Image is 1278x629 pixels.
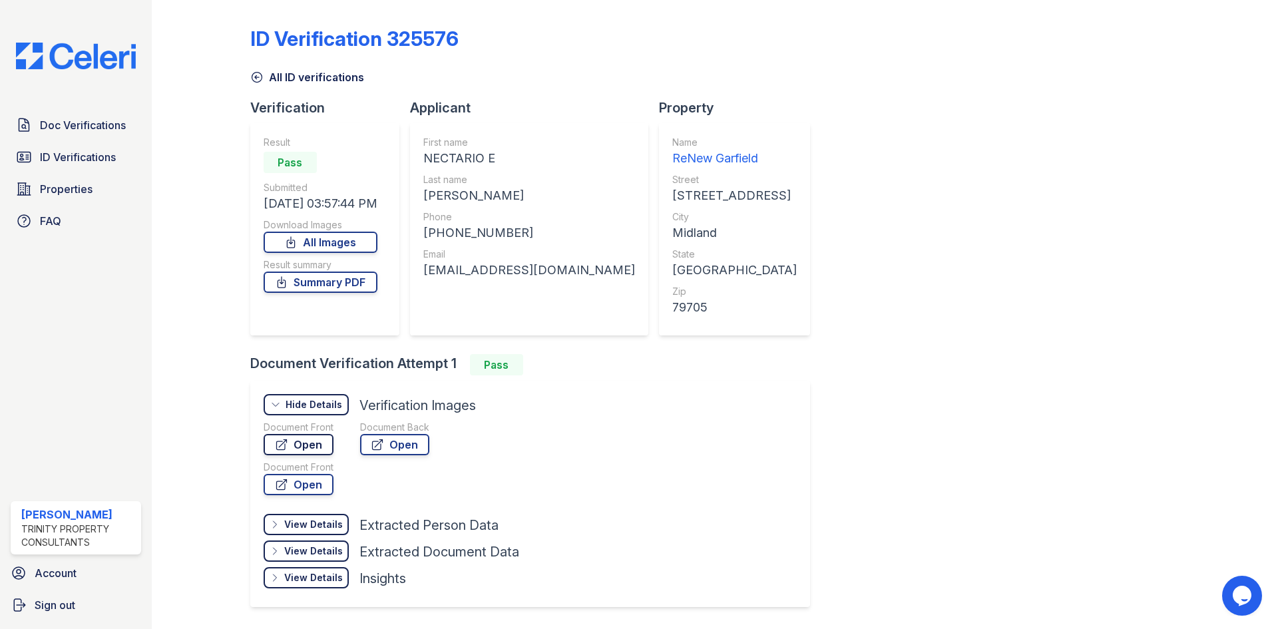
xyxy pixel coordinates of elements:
[40,213,61,229] span: FAQ
[264,181,377,194] div: Submitted
[410,99,659,117] div: Applicant
[672,298,797,317] div: 79705
[264,474,333,495] a: Open
[423,149,635,168] div: NECTARIO E
[359,516,499,534] div: Extracted Person Data
[35,597,75,613] span: Sign out
[423,248,635,261] div: Email
[423,224,635,242] div: [PHONE_NUMBER]
[264,136,377,149] div: Result
[264,272,377,293] a: Summary PDF
[360,421,429,434] div: Document Back
[423,173,635,186] div: Last name
[264,194,377,213] div: [DATE] 03:57:44 PM
[659,99,821,117] div: Property
[672,186,797,205] div: [STREET_ADDRESS]
[11,112,141,138] a: Doc Verifications
[672,210,797,224] div: City
[21,523,136,549] div: Trinity Property Consultants
[40,117,126,133] span: Doc Verifications
[250,354,821,375] div: Document Verification Attempt 1
[264,461,333,474] div: Document Front
[284,571,343,584] div: View Details
[35,565,77,581] span: Account
[264,258,377,272] div: Result summary
[672,136,797,149] div: Name
[672,136,797,168] a: Name ReNew Garfield
[5,592,146,618] a: Sign out
[264,434,333,455] a: Open
[672,173,797,186] div: Street
[250,27,459,51] div: ID Verification 325576
[672,149,797,168] div: ReNew Garfield
[21,507,136,523] div: [PERSON_NAME]
[5,560,146,586] a: Account
[40,181,93,197] span: Properties
[284,518,343,531] div: View Details
[672,248,797,261] div: State
[423,186,635,205] div: [PERSON_NAME]
[423,210,635,224] div: Phone
[359,569,406,588] div: Insights
[1222,576,1265,616] iframe: chat widget
[672,261,797,280] div: [GEOGRAPHIC_DATA]
[359,396,476,415] div: Verification Images
[264,152,317,173] div: Pass
[286,398,342,411] div: Hide Details
[264,421,333,434] div: Document Front
[5,43,146,69] img: CE_Logo_Blue-a8612792a0a2168367f1c8372b55b34899dd931a85d93a1a3d3e32e68fde9ad4.png
[284,544,343,558] div: View Details
[11,208,141,234] a: FAQ
[11,176,141,202] a: Properties
[359,542,519,561] div: Extracted Document Data
[11,144,141,170] a: ID Verifications
[672,224,797,242] div: Midland
[672,285,797,298] div: Zip
[423,136,635,149] div: First name
[40,149,116,165] span: ID Verifications
[470,354,523,375] div: Pass
[264,218,377,232] div: Download Images
[423,261,635,280] div: [EMAIL_ADDRESS][DOMAIN_NAME]
[250,99,410,117] div: Verification
[360,434,429,455] a: Open
[250,69,364,85] a: All ID verifications
[264,232,377,253] a: All Images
